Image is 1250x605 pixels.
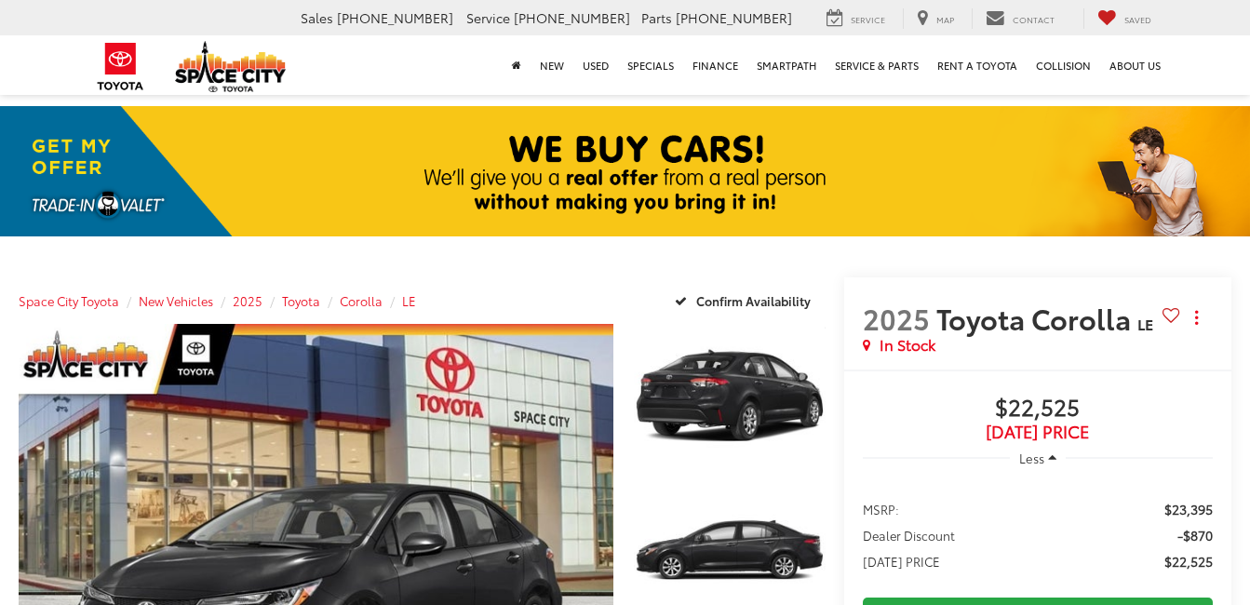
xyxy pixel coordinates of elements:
[175,41,287,92] img: Space City Toyota
[1164,552,1213,571] span: $22,525
[1137,313,1153,334] span: LE
[676,8,792,27] span: [PHONE_NUMBER]
[514,8,630,27] span: [PHONE_NUMBER]
[936,13,954,25] span: Map
[301,8,333,27] span: Sales
[1010,441,1066,475] button: Less
[1195,310,1198,325] span: dropdown dots
[641,8,672,27] span: Parts
[683,35,747,95] a: Finance
[1013,13,1055,25] span: Contact
[618,35,683,95] a: Specials
[1124,13,1151,25] span: Saved
[880,334,935,356] span: In Stock
[863,526,955,544] span: Dealer Discount
[936,298,1137,338] span: Toyota Corolla
[665,284,826,316] button: Confirm Availability
[573,35,618,95] a: Used
[233,292,262,309] a: 2025
[139,292,213,309] a: New Vehicles
[928,35,1027,95] a: Rent a Toyota
[863,298,930,338] span: 2025
[466,8,510,27] span: Service
[747,35,826,95] a: SmartPath
[531,35,573,95] a: New
[1164,500,1213,518] span: $23,395
[19,292,119,309] a: Space City Toyota
[402,292,416,309] a: LE
[340,292,383,309] a: Corolla
[503,35,531,95] a: Home
[1027,35,1100,95] a: Collision
[1180,302,1213,334] button: Actions
[1019,450,1044,466] span: Less
[337,8,453,27] span: [PHONE_NUMBER]
[863,395,1213,423] span: $22,525
[86,36,155,97] img: Toyota
[863,552,940,571] span: [DATE] PRICE
[696,292,811,309] span: Confirm Availability
[631,322,827,469] img: 2025 Toyota Corolla LE
[863,423,1213,441] span: [DATE] Price
[851,13,885,25] span: Service
[634,324,826,468] a: Expand Photo 1
[282,292,320,309] a: Toyota
[863,500,899,518] span: MSRP:
[972,8,1069,29] a: Contact
[826,35,928,95] a: Service & Parts
[1177,526,1213,544] span: -$870
[1083,8,1165,29] a: My Saved Vehicles
[813,8,899,29] a: Service
[903,8,968,29] a: Map
[1100,35,1170,95] a: About Us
